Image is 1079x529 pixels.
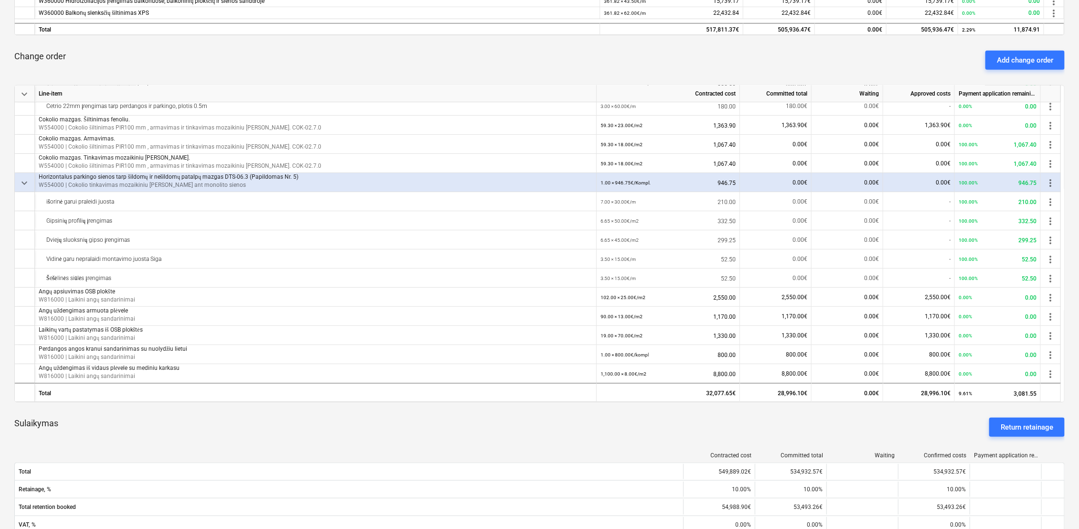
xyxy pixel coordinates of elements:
span: 0.00€ [864,237,879,243]
span: 0.00€ [793,160,807,167]
span: 0.00€ [864,179,879,186]
span: 0.00€ [864,122,879,129]
div: - [883,269,955,288]
small: 1.00 × 946.75€ / Kompl. [601,180,651,185]
small: 100.00% [959,276,978,281]
small: 0.00% [959,123,972,128]
span: 0.00€ [864,160,879,167]
span: 2,550.00€ [925,294,951,301]
span: 1,363.90€ [925,122,951,129]
span: 0.00€ [864,332,879,339]
div: 946.75 [959,173,1037,193]
span: Total retention booked [19,504,679,510]
div: - [883,249,955,269]
small: 0.00% [959,314,972,319]
p: Angų uždengimas armuota plėvele [39,307,592,315]
p: W554000 | Cokolio šiltinimas PIR100 mm , armavimas ir tinkavimas mozaikiniu [PERSON_NAME]. COK-02... [39,162,592,170]
span: 1,330.00€ [782,332,807,339]
small: 100.00% [959,199,978,205]
div: 0.00 [959,364,1037,384]
small: 0.00% [959,104,972,109]
p: Angų uždengimas iš vidaus plėvele su mediniu karkasu [39,364,592,372]
p: W816000 | Laikini angų sandarinimai [39,296,592,304]
p: W816000 | Laikini angų sandarinimai [39,315,592,323]
span: 0.00€ [867,10,882,16]
small: 90.00 × 13.00€ / m2 [601,314,643,319]
div: Approved costs [883,86,955,102]
div: Šešėlinės siūlės įrengimas [39,269,592,288]
span: more_vert [1045,120,1056,131]
div: 534,932.57€ [755,464,826,479]
div: 1,067.40 [959,135,1037,154]
span: 0.00€ [793,198,807,205]
small: 100.00% [959,180,978,185]
small: 100.00% [959,238,978,243]
div: 52.50 [601,269,736,288]
small: 2.29% [962,27,975,32]
span: 0.00€ [793,179,807,186]
span: more_vert [1045,196,1056,208]
div: 332.50 [601,211,736,231]
div: W360000 Balkonų slenksčių šiltinimas XPS [39,7,596,19]
p: W816000 | Laikini angų sandarinimai [39,334,592,342]
span: 22,432.84€ [925,10,954,16]
div: 505,936.47€ [743,23,815,35]
button: Return retainage [989,418,1065,437]
small: 6.65 × 50.00€ / m2 [601,218,639,224]
div: 3,081.55 [959,384,1037,403]
small: 6.65 × 45.00€ / m2 [601,238,639,243]
div: 8,800.00 [601,364,736,384]
div: Waiting [812,86,883,102]
span: VAT, % [19,521,679,528]
span: 0.00€ [793,256,807,262]
div: Committed total [759,452,823,459]
span: 1,363.90€ [782,122,807,129]
span: more_vert [1045,330,1056,342]
button: Add change order [985,51,1065,70]
span: 800.00€ [786,351,807,358]
div: 549,889.02€ [683,464,755,479]
div: Chat Widget [1031,483,1079,529]
p: Cokolio mazgas. Šiltinimas fenoliu. [39,116,592,124]
span: 0.00€ [864,275,879,281]
small: 19.00 × 70.00€ / m2 [601,333,643,338]
div: 32,077.65€ [597,383,740,402]
span: more_vert [1045,158,1056,170]
span: 0.00€ [936,179,951,186]
div: 22,432.84 [604,7,739,19]
small: 100.00% [959,218,978,224]
p: Laikinų vartų pastatymas iš OSB plokštės [39,326,592,334]
span: 1,330.00€ [925,332,951,339]
div: Contracted cost [597,86,740,102]
small: 9.61% [959,391,972,396]
span: 0.00€ [864,103,879,109]
span: 0.00€ [864,351,879,358]
div: - [883,230,955,249]
div: Confirmed costs [902,452,966,459]
span: more_vert [1045,101,1056,112]
div: 1,363.90 [601,116,736,135]
span: Retainage, % [19,486,679,493]
span: 1,170.00€ [782,313,807,320]
span: 1,170.00€ [925,313,951,320]
span: keyboard_arrow_down [19,177,30,189]
div: 332.50 [959,211,1037,231]
div: Waiting [831,452,895,459]
p: Change order [14,51,66,62]
small: 59.30 × 18.00€ / m2 [601,142,643,147]
div: Vidinė garu nepralaidi montavimo juosta Siga [39,249,592,269]
div: Add change order [997,54,1053,66]
span: 0.00€ [793,237,807,243]
small: 59.30 × 18.00€ / m2 [601,161,643,166]
p: W816000 | Laikini angų sandarinimai [39,372,592,380]
div: Total [35,23,600,35]
div: Cetrio 22mm įrengimas tarp perdangos ir parkingo, plotis 0.5m [39,97,592,116]
p: Horizontalus parkingo sienos tarp šildomų ir nešildomų patalpų mazgas DTS-06.3 (Papildomas Nr. 5) [39,173,592,181]
p: Cokolio mazgas. Tinkavimas mozaikiniu [PERSON_NAME]. [39,154,592,162]
div: 0.00 [959,307,1037,326]
small: 100.00% [959,161,978,166]
div: 0.00 [962,7,1040,19]
div: 28,996.10€ [740,383,812,402]
div: 0.00 [959,288,1037,307]
div: 299.25 [601,230,736,250]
